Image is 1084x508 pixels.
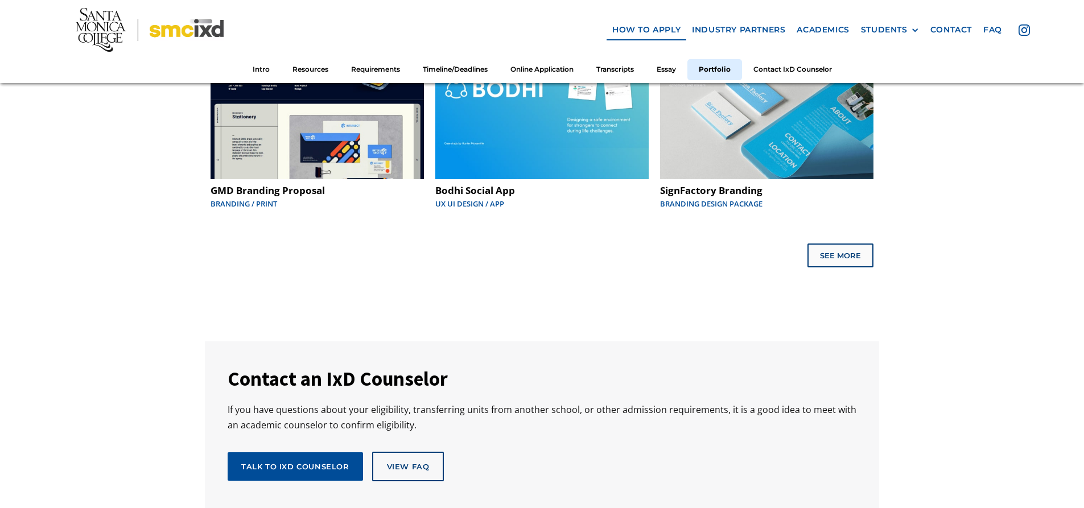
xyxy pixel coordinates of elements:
div: Bodhi Social App [435,185,649,196]
a: Transcripts [585,59,645,80]
img: icon - instagram [1019,24,1030,36]
div: STUDENTS [861,25,908,35]
a: Talk to IxD Counselor [228,452,363,481]
div: Talk to IxD Counselor [241,461,349,472]
div: List [205,243,879,267]
a: contact [925,19,978,40]
a: Contact IxD Counselor [742,59,843,80]
a: Portfolio [687,59,742,80]
a: Academics [791,19,855,40]
a: faq [978,19,1008,40]
a: view FAq [372,452,444,481]
div: Branding Design Package [660,198,873,209]
a: Timeline/Deadlines [411,59,499,80]
div: If you have questions about your eligibility, transferring units from another school, or other ad... [228,402,856,433]
div: STUDENTS [861,25,919,35]
a: Essay [645,59,687,80]
a: industry partners [686,19,791,40]
div: SignFactory Branding [660,185,873,196]
img: Santa Monica College - SMC IxD logo [76,8,224,51]
div: See More [820,251,861,261]
a: Intro [241,59,281,80]
a: Resources [281,59,340,80]
a: Requirements [340,59,411,80]
a: how to apply [607,19,686,40]
div: view FAq [387,461,430,472]
a: Next Page [807,243,873,267]
div: GMD Branding Proposal [211,185,424,196]
div: UX UI Design / App [435,198,649,209]
a: Online Application [499,59,585,80]
h3: Contact an IxD Counselor [228,365,856,393]
div: Branding / Print [211,198,424,209]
